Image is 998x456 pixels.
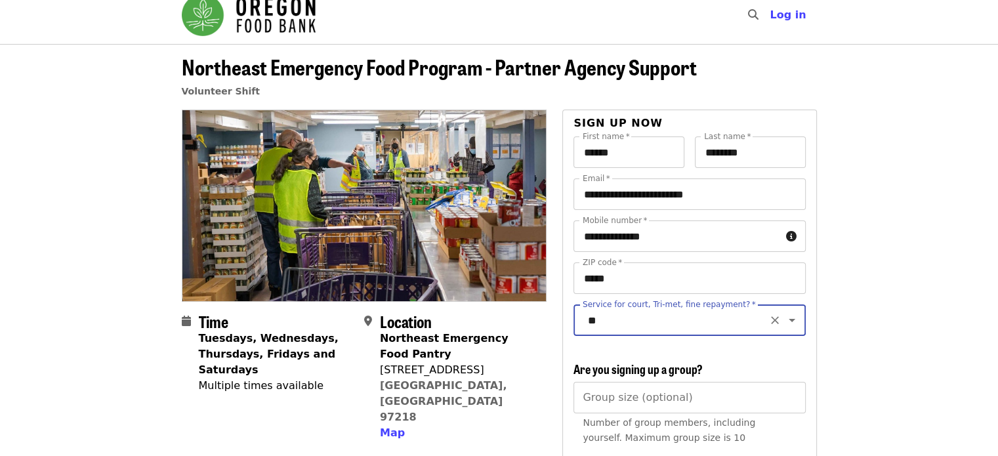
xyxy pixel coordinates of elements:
span: Location [380,310,432,333]
span: Time [199,310,228,333]
button: Map [380,425,405,441]
span: Number of group members, including yourself. Maximum group size is 10 [583,417,755,443]
img: Northeast Emergency Food Program - Partner Agency Support organized by Oregon Food Bank [182,110,547,301]
label: ZIP code [583,259,622,266]
span: Are you signing up a group? [573,360,703,377]
input: ZIP code [573,262,805,294]
span: Log in [770,9,806,21]
label: Last name [704,133,751,140]
span: Northeast Emergency Food Program - Partner Agency Support [182,51,697,82]
label: Service for court, Tri-met, fine repayment? [583,301,756,308]
i: circle-info icon [786,230,797,243]
a: [GEOGRAPHIC_DATA], [GEOGRAPHIC_DATA] 97218 [380,379,507,423]
input: Mobile number [573,220,780,252]
i: calendar icon [182,315,191,327]
input: Last name [695,136,806,168]
i: search icon [747,9,758,21]
label: Mobile number [583,217,647,224]
input: [object Object] [573,382,805,413]
span: Map [380,426,405,439]
i: map-marker-alt icon [364,315,372,327]
div: [STREET_ADDRESS] [380,362,536,378]
button: Log in [759,2,816,28]
span: Sign up now [573,117,663,129]
strong: Northeast Emergency Food Pantry [380,332,509,360]
input: First name [573,136,684,168]
label: First name [583,133,630,140]
input: Email [573,178,805,210]
strong: Tuesdays, Wednesdays, Thursdays, Fridays and Saturdays [199,332,339,376]
button: Clear [766,311,784,329]
a: Volunteer Shift [182,86,260,96]
button: Open [783,311,801,329]
div: Multiple times available [199,378,354,394]
label: Email [583,175,610,182]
